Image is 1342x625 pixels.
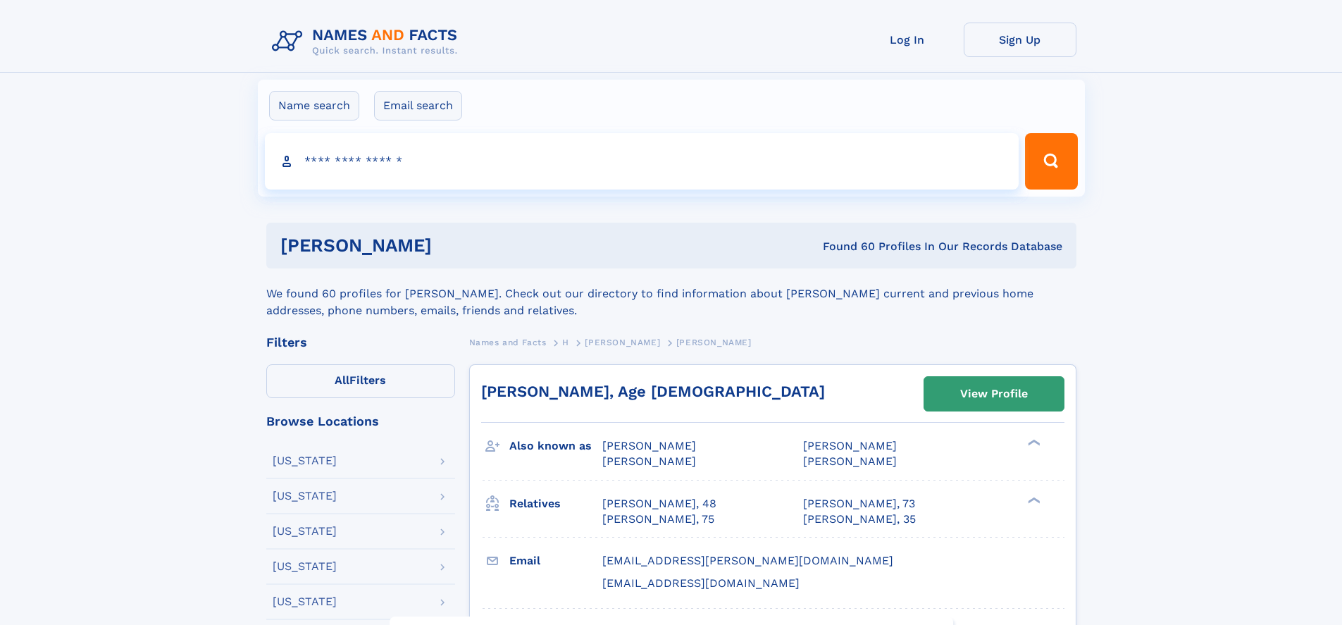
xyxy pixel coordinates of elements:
[924,377,1064,411] a: View Profile
[803,496,915,512] a: [PERSON_NAME], 73
[280,237,628,254] h1: [PERSON_NAME]
[509,549,602,573] h3: Email
[273,526,337,537] div: [US_STATE]
[602,496,716,512] a: [PERSON_NAME], 48
[481,383,825,400] a: [PERSON_NAME], Age [DEMOGRAPHIC_DATA]
[964,23,1076,57] a: Sign Up
[266,364,455,398] label: Filters
[803,512,916,527] a: [PERSON_NAME], 35
[469,333,547,351] a: Names and Facts
[374,91,462,120] label: Email search
[585,338,660,347] span: [PERSON_NAME]
[602,439,696,452] span: [PERSON_NAME]
[266,23,469,61] img: Logo Names and Facts
[509,434,602,458] h3: Also known as
[1025,133,1077,190] button: Search Button
[562,333,569,351] a: H
[266,336,455,349] div: Filters
[585,333,660,351] a: [PERSON_NAME]
[269,91,359,120] label: Name search
[676,338,752,347] span: [PERSON_NAME]
[273,490,337,502] div: [US_STATE]
[265,133,1019,190] input: search input
[1024,438,1041,447] div: ❯
[509,492,602,516] h3: Relatives
[266,268,1076,319] div: We found 60 profiles for [PERSON_NAME]. Check out our directory to find information about [PERSON...
[335,373,349,387] span: All
[1024,495,1041,505] div: ❯
[960,378,1028,410] div: View Profile
[562,338,569,347] span: H
[803,454,897,468] span: [PERSON_NAME]
[273,596,337,607] div: [US_STATE]
[602,454,696,468] span: [PERSON_NAME]
[803,439,897,452] span: [PERSON_NAME]
[266,415,455,428] div: Browse Locations
[851,23,964,57] a: Log In
[602,576,800,590] span: [EMAIL_ADDRESS][DOMAIN_NAME]
[602,512,714,527] a: [PERSON_NAME], 75
[273,561,337,572] div: [US_STATE]
[627,239,1062,254] div: Found 60 Profiles In Our Records Database
[273,455,337,466] div: [US_STATE]
[602,554,893,567] span: [EMAIL_ADDRESS][PERSON_NAME][DOMAIN_NAME]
